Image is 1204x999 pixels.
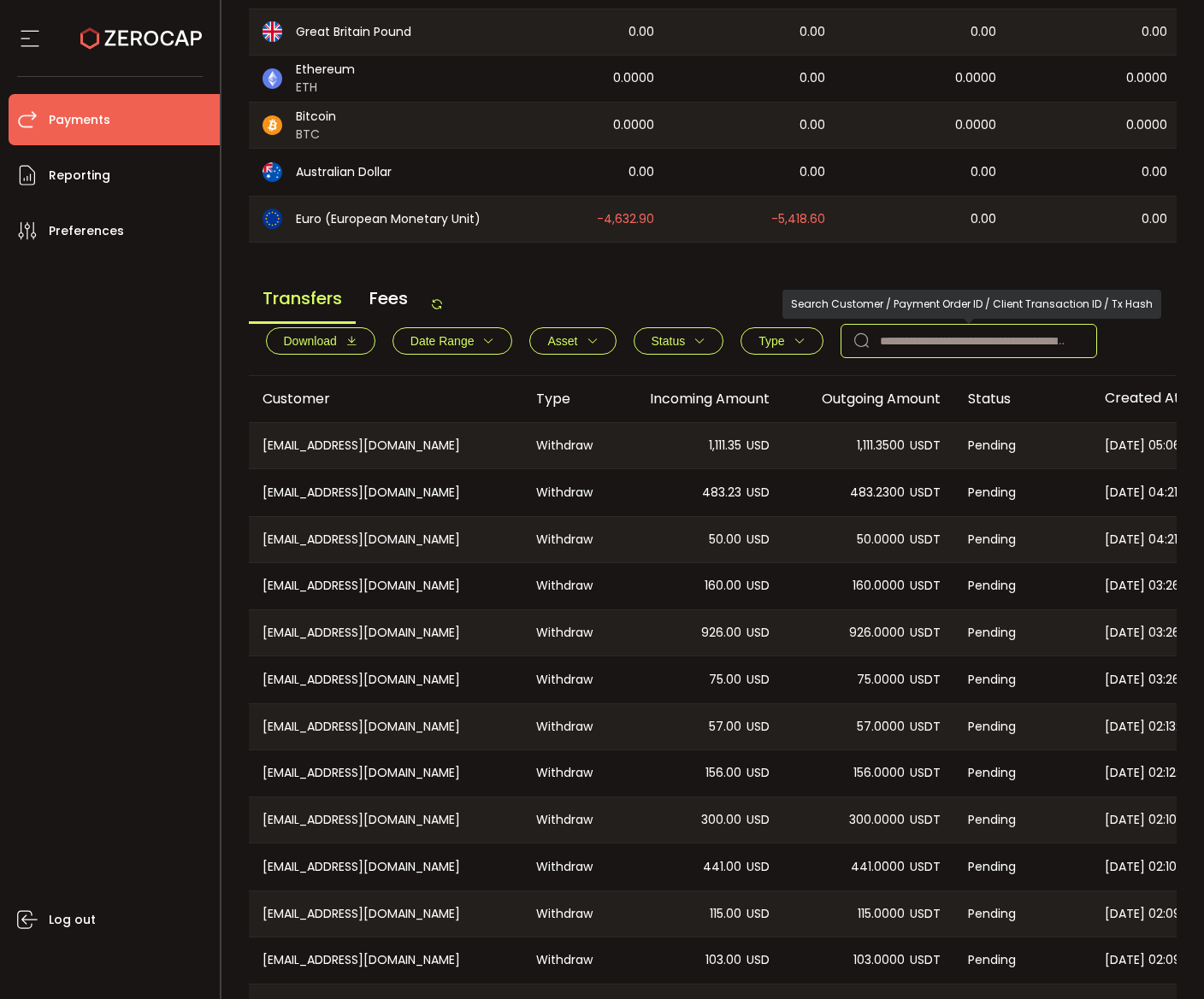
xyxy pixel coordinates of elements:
img: gbp_portfolio.svg [263,21,282,41]
span: 483.23 [702,483,741,502]
div: Withdraw [522,704,612,749]
button: Asset [529,327,616,355]
span: [DATE] 02:12:33 [1105,763,1192,783]
span: USD [747,950,770,970]
span: [DATE] 03:26:44 [1105,576,1200,596]
button: Download [266,327,375,355]
span: 441.0000 [851,857,905,877]
span: 926.00 [701,623,741,643]
span: 0.0000 [1126,115,1167,135]
button: Type [741,327,823,355]
span: 57.0000 [857,717,905,737]
span: Type [758,334,784,348]
span: 160.0000 [853,576,905,596]
span: USDT [910,904,941,924]
span: Payments [49,108,110,132]
span: 0.0000 [613,115,654,135]
div: [EMAIL_ADDRESS][DOMAIN_NAME] [249,704,522,749]
div: Status [954,389,1091,408]
div: Type [522,389,612,408]
button: Date Range [392,327,513,355]
span: Pending [968,670,1016,690]
span: Pending [968,436,1016,455]
span: 0.00 [1142,209,1167,229]
div: [EMAIL_ADDRESS][DOMAIN_NAME] [249,563,522,610]
span: 0.00 [1142,162,1167,182]
span: 0.00 [971,162,996,182]
div: Withdraw [522,423,612,468]
span: USD [747,717,770,737]
span: -4,632.90 [597,209,654,229]
span: Pending [968,623,1016,643]
span: 0.00 [800,22,825,42]
span: Log out [49,908,96,932]
span: 0.00 [1142,22,1167,42]
span: [DATE] 02:10:07 [1105,857,1195,877]
span: USDT [910,483,941,502]
span: Download [284,334,337,348]
span: USDT [910,717,941,737]
span: 160.00 [705,576,741,596]
iframe: Chat Widget [1118,917,1204,999]
span: Reporting [49,163,110,188]
span: [DATE] 02:10:26 [1105,810,1194,830]
span: USD [747,857,770,877]
div: Incoming Amount [612,389,783,408]
span: 300.00 [701,810,741,830]
img: eth_portfolio.svg [263,68,282,88]
span: USD [747,483,770,502]
div: [EMAIL_ADDRESS][DOMAIN_NAME] [249,937,522,984]
div: Withdraw [522,937,612,984]
span: USDT [910,857,941,877]
span: USD [747,530,770,549]
img: aud_portfolio.svg [263,162,282,182]
span: USDT [910,530,941,549]
span: USD [747,810,770,830]
div: [EMAIL_ADDRESS][DOMAIN_NAME] [249,843,522,890]
span: USDT [910,950,941,970]
span: 0.00 [971,209,996,229]
span: Pending [968,810,1016,830]
span: [DATE] 04:21:59 [1105,483,1195,502]
span: Fees [356,275,422,321]
div: Withdraw [522,891,612,937]
div: Withdraw [522,563,612,610]
span: Australian Dollar [296,163,392,181]
span: [DATE] 04:21:37 [1105,530,1195,549]
span: 75.0000 [857,670,905,690]
button: Status [634,327,724,355]
span: BTC [296,126,336,144]
span: USD [747,904,770,924]
div: [EMAIL_ADDRESS][DOMAIN_NAME] [249,610,522,655]
span: Euro (European Monetary Unit) [296,210,481,228]
span: USDT [910,763,941,783]
span: Pending [968,904,1016,924]
span: 0.00 [800,115,825,135]
span: [DATE] 02:13:51 [1105,717,1189,737]
span: USD [747,576,770,596]
span: [DATE] 02:09:45 [1105,904,1199,924]
div: Search Customer / Payment Order ID / Client Transaction ID / Tx Hash [782,290,1161,319]
span: [DATE] 03:26:32 [1105,623,1196,643]
span: Date Range [410,334,475,348]
span: 0.0000 [1126,68,1167,88]
span: 50.0000 [857,530,905,549]
span: Asset [547,334,577,348]
span: USDT [910,623,941,643]
div: [EMAIL_ADDRESS][DOMAIN_NAME] [249,656,522,703]
div: [EMAIL_ADDRESS][DOMAIN_NAME] [249,469,522,516]
span: 926.0000 [849,623,905,643]
div: Withdraw [522,517,612,562]
img: btc_portfolio.svg [263,115,282,135]
span: [DATE] 02:09:26 [1105,950,1198,970]
span: 300.0000 [849,810,905,830]
span: Pending [968,950,1016,970]
span: Pending [968,717,1016,737]
div: Customer [249,389,522,408]
span: 1,111.35 [709,436,741,455]
span: 0.0000 [955,68,996,88]
span: 103.00 [705,950,741,970]
span: 103.0000 [853,950,905,970]
span: 156.00 [705,763,741,783]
